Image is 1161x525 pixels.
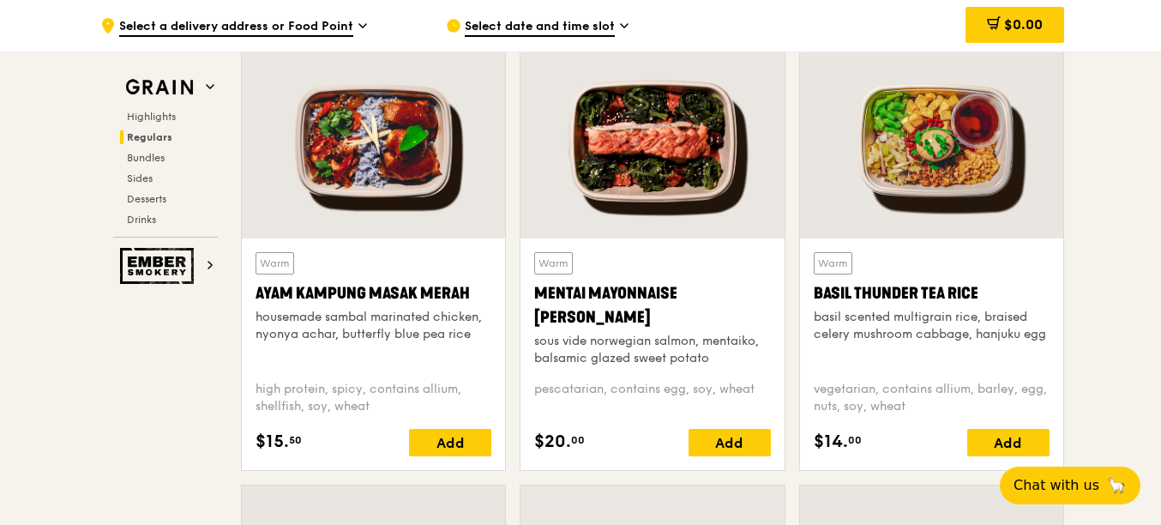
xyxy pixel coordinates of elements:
[814,309,1050,343] div: basil scented multigrain rice, braised celery mushroom cabbage, hanjuku egg
[256,381,491,415] div: high protein, spicy, contains allium, shellfish, soy, wheat
[127,111,176,123] span: Highlights
[409,429,491,456] div: Add
[1106,475,1127,496] span: 🦙
[256,309,491,343] div: housemade sambal marinated chicken, nyonya achar, butterfly blue pea rice
[465,18,615,37] span: Select date and time slot
[1014,475,1099,496] span: Chat with us
[534,333,770,367] div: sous vide norwegian salmon, mentaiko, balsamic glazed sweet potato
[127,152,165,164] span: Bundles
[967,429,1050,456] div: Add
[120,248,199,284] img: Ember Smokery web logo
[119,18,353,37] span: Select a delivery address or Food Point
[814,429,848,455] span: $14.
[534,281,770,329] div: Mentai Mayonnaise [PERSON_NAME]
[127,193,166,205] span: Desserts
[689,429,771,456] div: Add
[814,381,1050,415] div: vegetarian, contains allium, barley, egg, nuts, soy, wheat
[1004,16,1043,33] span: $0.00
[848,433,862,447] span: 00
[814,252,852,275] div: Warm
[534,429,571,455] span: $20.
[534,381,770,415] div: pescatarian, contains egg, soy, wheat
[534,252,573,275] div: Warm
[256,252,294,275] div: Warm
[127,214,156,226] span: Drinks
[256,281,491,305] div: Ayam Kampung Masak Merah
[127,131,172,143] span: Regulars
[256,429,289,455] span: $15.
[289,433,302,447] span: 50
[571,433,585,447] span: 00
[814,281,1050,305] div: Basil Thunder Tea Rice
[1000,467,1140,504] button: Chat with us🦙
[120,72,199,103] img: Grain web logo
[127,172,153,184] span: Sides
